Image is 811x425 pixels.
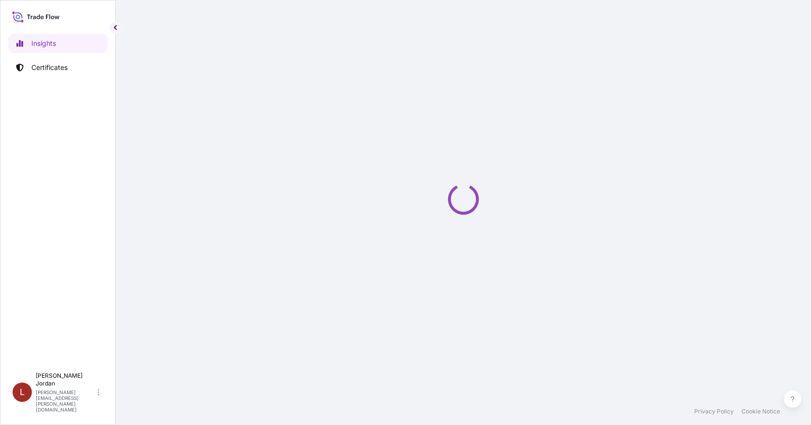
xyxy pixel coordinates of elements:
[8,58,108,77] a: Certificates
[31,63,68,72] p: Certificates
[694,408,734,415] a: Privacy Policy
[8,34,108,53] a: Insights
[31,39,56,48] p: Insights
[36,372,96,387] p: [PERSON_NAME] Jordan
[741,408,780,415] a: Cookie Notice
[20,387,25,397] span: L
[36,389,96,412] p: [PERSON_NAME][EMAIL_ADDRESS][PERSON_NAME][DOMAIN_NAME]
